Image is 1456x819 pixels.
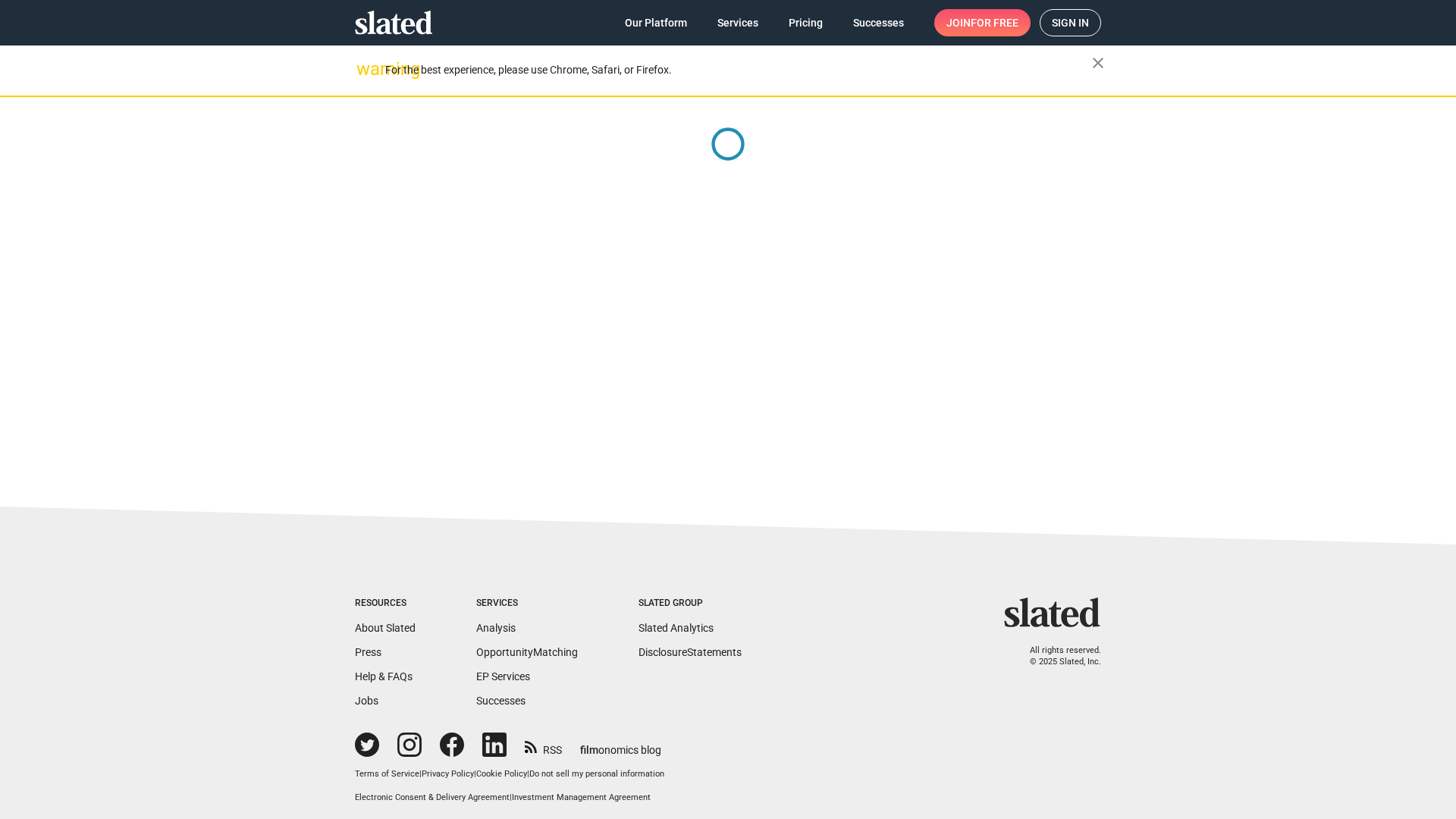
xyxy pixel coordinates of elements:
[853,9,904,36] span: Successes
[580,744,598,756] span: film
[1040,9,1101,36] a: Sign in
[355,695,378,707] a: Jobs
[476,598,578,610] div: Services
[934,9,1031,36] a: Joinfor free
[1014,645,1101,667] p: All rights reserved. © 2025 Slated, Inc.
[613,9,699,36] a: Our Platform
[789,9,823,36] span: Pricing
[385,60,1092,80] div: For the best experience, please use Chrome, Safari, or Firefox.
[525,734,562,758] a: RSS
[777,9,835,36] a: Pricing
[841,9,916,36] a: Successes
[476,695,526,707] a: Successes
[355,622,416,634] a: About Slated
[717,9,758,36] span: Services
[639,622,714,634] a: Slated Analytics
[419,769,422,779] span: |
[476,622,516,634] a: Analysis
[356,60,375,78] mat-icon: warning
[476,769,527,779] a: Cookie Policy
[639,598,742,610] div: Slated Group
[510,792,512,802] span: |
[355,769,419,779] a: Terms of Service
[1052,10,1089,36] span: Sign in
[422,769,474,779] a: Privacy Policy
[529,769,664,780] button: Do not sell my personal information
[474,769,476,779] span: |
[625,9,687,36] span: Our Platform
[355,646,381,658] a: Press
[476,670,530,682] a: EP Services
[355,792,510,802] a: Electronic Consent & Delivery Agreement
[355,670,413,682] a: Help & FAQs
[971,9,1018,36] span: for free
[527,769,529,779] span: |
[512,792,651,802] a: Investment Management Agreement
[355,598,416,610] div: Resources
[946,9,1018,36] span: Join
[580,731,661,758] a: filmonomics blog
[705,9,770,36] a: Services
[476,646,578,658] a: OpportunityMatching
[1089,54,1107,72] mat-icon: close
[639,646,742,658] a: DisclosureStatements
